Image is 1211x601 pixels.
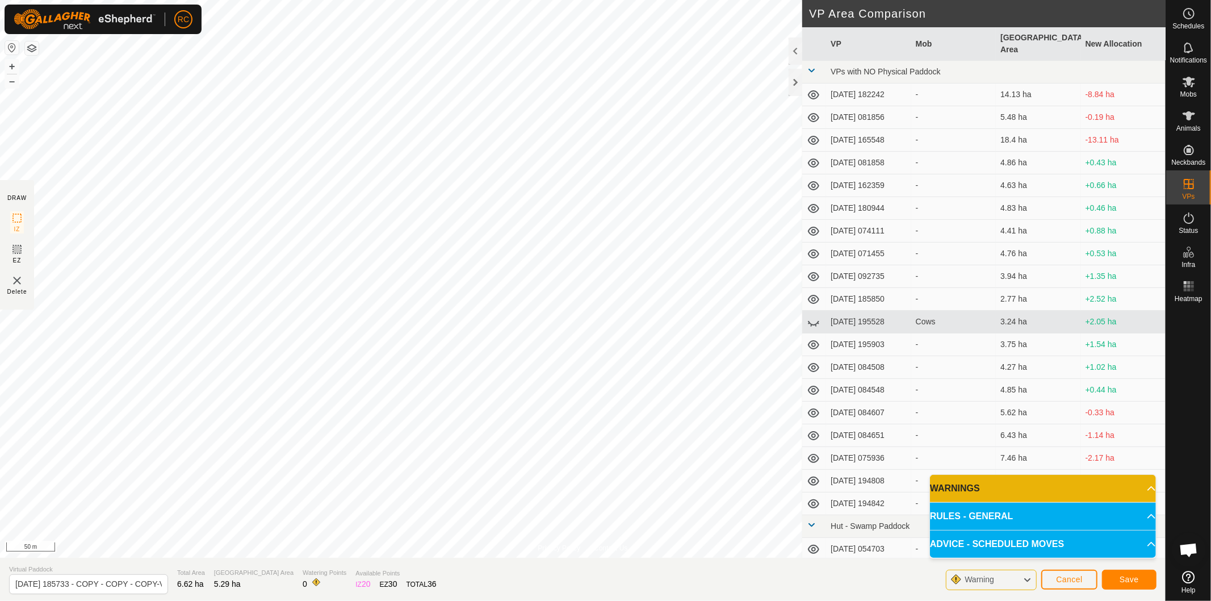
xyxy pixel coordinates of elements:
td: [DATE] 081858 [826,152,911,174]
td: +0.46 ha [1081,197,1166,220]
td: [DATE] 162359 [826,174,911,197]
th: New Allocation [1081,27,1166,61]
span: Warning [965,575,994,584]
span: EZ [13,256,22,265]
td: [DATE] 165548 [826,129,911,152]
div: - [916,111,991,123]
span: 5.29 ha [214,579,241,589]
h2: VP Area Comparison [809,7,1166,20]
div: Open chat [1172,533,1206,567]
span: [GEOGRAPHIC_DATA] Area [214,568,294,578]
span: Hut - Swamp Paddock [831,521,910,531]
span: VPs with NO Physical Paddock [831,67,941,76]
button: Save [1102,570,1156,590]
span: Mobs [1180,91,1197,98]
td: +0.53 ha [1081,243,1166,265]
td: [DATE] 194808 [826,470,911,493]
div: - [916,157,991,169]
td: 3.75 ha [996,333,1080,356]
td: [DATE] 084548 [826,379,911,402]
div: - [916,270,991,282]
button: Map Layers [25,41,39,55]
p-accordion-header: WARNINGS [930,475,1156,502]
span: Save [1120,575,1139,584]
span: Schedules [1172,23,1204,30]
span: Infra [1181,261,1195,268]
span: Virtual Paddock [9,565,168,574]
td: [DATE] 195903 [826,333,911,356]
td: +2.52 ha [1081,288,1166,311]
td: [DATE] 054703 [826,538,911,561]
span: IZ [14,225,20,233]
span: Neckbands [1171,159,1205,166]
span: Heatmap [1175,295,1202,302]
td: -8.84 ha [1081,84,1166,106]
div: - [916,361,991,373]
td: 4.27 ha [996,356,1080,379]
div: Cows [916,316,991,328]
button: + [5,60,19,73]
button: Reset Map [5,41,19,55]
span: RULES - GENERAL [930,510,1013,523]
td: [DATE] 071455 [826,243,911,265]
div: - [916,202,991,214]
div: - [916,248,991,260]
span: Notifications [1170,57,1207,64]
a: Help [1166,566,1211,598]
th: [GEOGRAPHIC_DATA] Area [996,27,1080,61]
td: -2.65 ha [1081,470,1166,493]
td: 4.76 ha [996,243,1080,265]
td: [DATE] 084508 [826,356,911,379]
td: +1.54 ha [1081,333,1166,356]
div: - [916,339,991,350]
td: [DATE] 180944 [826,197,911,220]
span: Animals [1176,125,1201,132]
th: VP [826,27,911,61]
div: DRAW [7,194,27,202]
div: - [916,293,991,305]
td: -13.11 ha [1081,129,1166,152]
img: Gallagher Logo [14,9,156,30]
td: 4.86 ha [996,152,1080,174]
td: 7.46 ha [996,447,1080,470]
td: 3.24 ha [996,311,1080,333]
div: - [916,384,991,396]
span: Watering Points [303,568,346,578]
td: 5.62 ha [996,402,1080,424]
div: - [916,134,991,146]
span: Cancel [1056,575,1083,584]
td: [DATE] 081856 [826,106,911,129]
td: [DATE] 084651 [826,424,911,447]
td: [DATE] 194842 [826,493,911,515]
span: 30 [388,579,397,589]
div: - [916,543,991,555]
td: +0.43 ha [1081,152,1166,174]
a: Privacy Policy [538,543,580,553]
td: -1.14 ha [1081,424,1166,447]
span: 20 [362,579,371,589]
td: 2.77 ha [996,288,1080,311]
span: 0 [303,579,307,589]
td: [DATE] 075936 [826,447,911,470]
td: [DATE] 084607 [826,402,911,424]
div: IZ [355,578,370,590]
td: -0.33 ha [1081,402,1166,424]
div: - [916,225,991,237]
div: - [916,498,991,510]
div: - [916,429,991,441]
td: -2.17 ha [1081,447,1166,470]
span: WARNINGS [930,482,980,495]
td: [DATE] 092735 [826,265,911,288]
td: +1.35 ha [1081,265,1166,288]
div: EZ [380,578,397,590]
span: VPs [1182,193,1195,200]
td: +0.44 ha [1081,379,1166,402]
td: 3.94 ha [996,265,1080,288]
div: TOTAL [407,578,437,590]
span: Total Area [177,568,205,578]
td: -0.19 ha [1081,106,1166,129]
p-accordion-header: RULES - GENERAL [930,503,1156,530]
div: - [916,475,991,487]
th: Mob [911,27,996,61]
button: Cancel [1041,570,1097,590]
